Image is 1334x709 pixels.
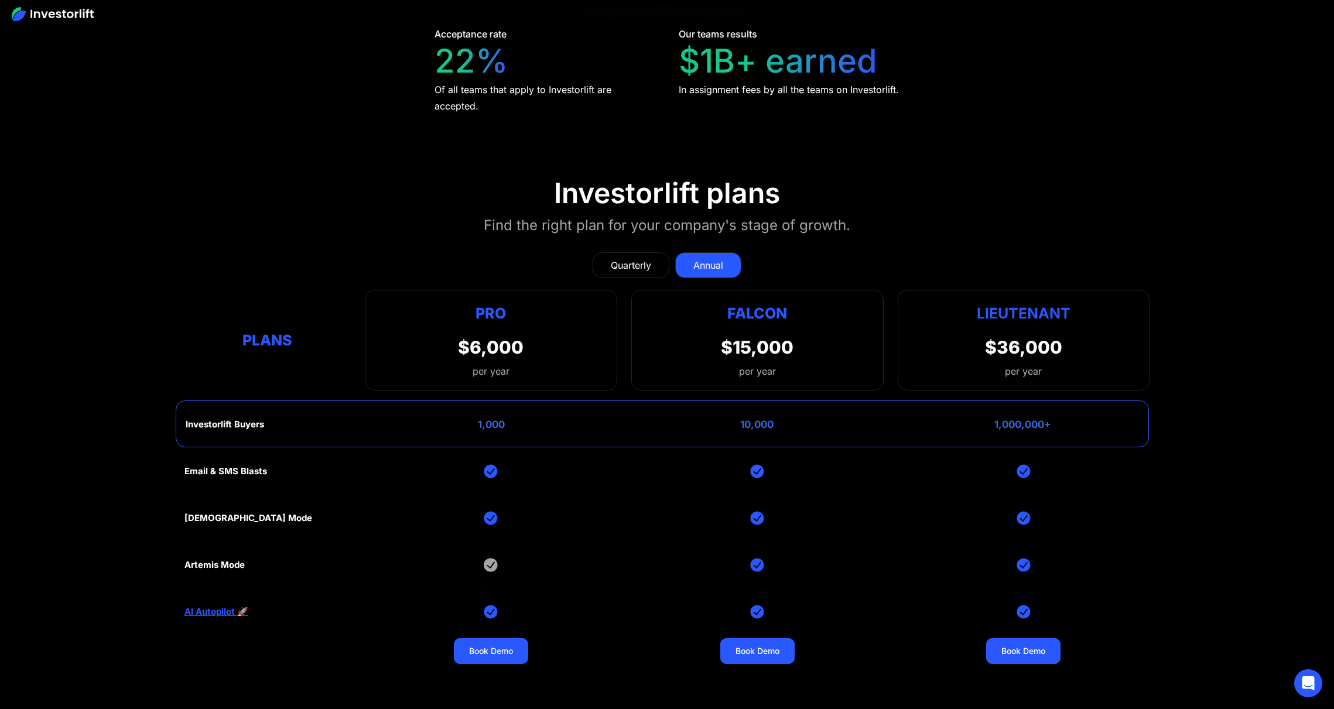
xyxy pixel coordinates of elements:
[484,215,850,236] div: Find the right plan for your company's stage of growth.
[740,419,774,430] div: 10,000
[611,258,651,272] div: Quarterly
[454,638,528,664] a: Book Demo
[478,419,505,430] div: 1,000
[458,364,524,378] div: per year
[977,304,1070,322] strong: Lieutenant
[458,337,524,358] div: $6,000
[985,337,1062,358] div: $36,000
[184,466,267,477] div: Email & SMS Blasts
[435,42,508,81] div: 22%
[720,638,795,664] a: Book Demo
[186,419,264,430] div: Investorlift Buyers
[721,337,793,358] div: $15,000
[458,302,524,325] div: Pro
[727,302,787,325] div: Falcon
[986,638,1061,664] a: Book Demo
[184,513,312,523] div: [DEMOGRAPHIC_DATA] Mode
[1005,364,1042,378] div: per year
[184,328,351,351] div: Plans
[679,81,899,98] div: In assignment fees by all the teams on Investorlift.
[693,258,723,272] div: Annual
[184,560,245,570] div: Artemis Mode
[739,364,776,378] div: per year
[1294,669,1322,697] div: Open Intercom Messenger
[679,27,757,41] div: Our teams results
[435,27,507,41] div: Acceptance rate
[994,419,1051,430] div: 1,000,000+
[184,607,248,617] a: AI Autopilot 🚀
[679,42,877,81] div: $1B+ earned
[554,176,780,210] div: Investorlift plans
[435,81,656,114] div: Of all teams that apply to Investorlift are accepted.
